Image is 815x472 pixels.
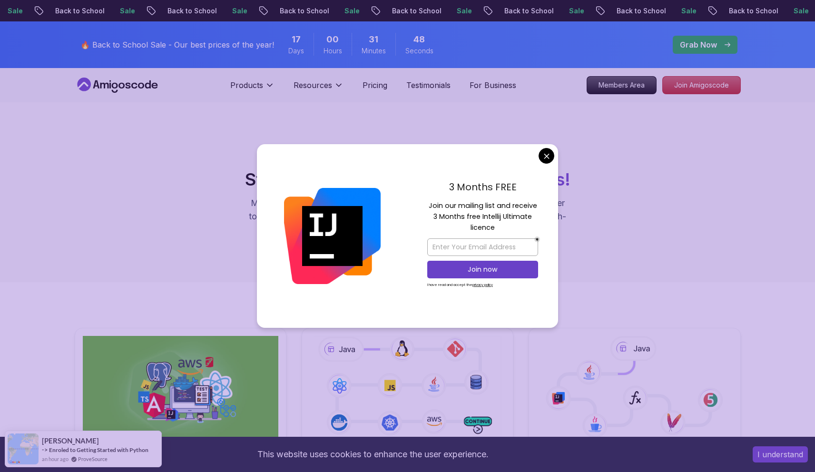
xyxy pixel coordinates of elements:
[446,6,476,16] p: Sale
[8,433,39,464] img: provesource social proof notification image
[405,46,433,56] span: Seconds
[470,79,516,91] a: For Business
[324,46,342,56] span: Hours
[587,77,656,94] p: Members Area
[80,39,274,50] p: 🔥 Back to School Sale - Our best prices of the year!
[662,76,741,94] a: Join Amigoscode
[381,6,446,16] p: Back to School
[42,455,69,463] span: an hour ago
[406,79,451,91] a: Testimonials
[78,455,108,463] a: ProveSource
[221,6,252,16] p: Sale
[248,197,568,236] p: Master in-demand tech skills with our proven learning roadmaps. From beginner to expert, follow s...
[326,33,339,46] span: 0 Hours
[783,6,813,16] p: Sale
[369,33,378,46] span: 31 Minutes
[558,6,589,16] p: Sale
[362,46,386,56] span: Minutes
[294,79,344,98] button: Resources
[44,6,109,16] p: Back to School
[42,437,99,445] span: [PERSON_NAME]
[753,446,808,462] button: Accept cookies
[7,444,738,465] div: This website uses cookies to enhance the user experience.
[413,33,425,46] span: 48 Seconds
[663,77,740,94] p: Join Amigoscode
[230,79,275,98] button: Products
[587,76,657,94] a: Members Area
[245,170,570,189] h2: Start with our
[288,46,304,56] span: Days
[334,6,364,16] p: Sale
[680,39,717,50] p: Grab Now
[606,6,670,16] p: Back to School
[157,6,221,16] p: Back to School
[493,6,558,16] p: Back to School
[294,79,332,91] p: Resources
[718,6,783,16] p: Back to School
[42,446,48,453] span: ->
[269,6,334,16] p: Back to School
[230,79,263,91] p: Products
[83,336,278,439] img: Full Stack Professional v2
[292,33,301,46] span: 17 Days
[109,6,139,16] p: Sale
[363,79,387,91] a: Pricing
[49,446,148,453] a: Enroled to Getting Started with Python
[670,6,701,16] p: Sale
